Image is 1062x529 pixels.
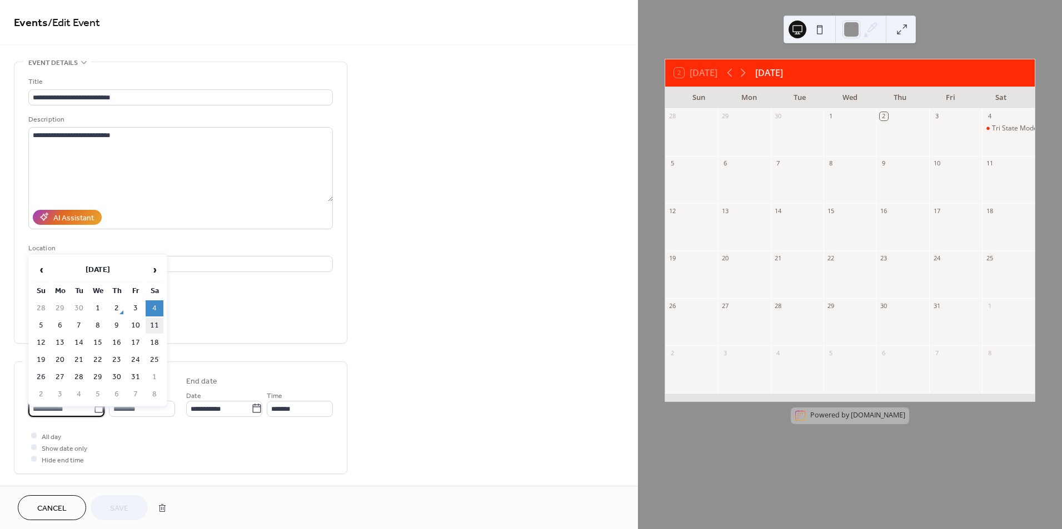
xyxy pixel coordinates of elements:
td: 8 [89,318,107,334]
th: Th [108,283,126,299]
td: 14 [70,335,88,351]
div: 8 [827,159,835,168]
div: 30 [880,301,888,310]
td: 18 [146,335,163,351]
td: 1 [89,300,107,316]
div: 28 [669,112,677,120]
div: 13 [721,206,730,215]
div: 10 [933,159,941,168]
td: 6 [51,318,69,334]
td: 16 [108,335,126,351]
div: 15 [827,206,835,215]
button: AI Assistant [33,210,102,225]
div: Wed [825,87,875,109]
td: 28 [32,300,50,316]
span: Cancel [37,503,67,515]
td: 15 [89,335,107,351]
div: 27 [721,301,730,310]
div: 24 [933,254,941,263]
td: 5 [89,386,107,402]
td: 6 [108,386,126,402]
div: 12 [669,206,677,215]
td: 17 [127,335,144,351]
td: 3 [51,386,69,402]
div: 17 [933,206,941,215]
td: 10 [127,318,144,334]
div: 4 [774,349,782,357]
div: 6 [721,159,730,168]
td: 3 [127,300,144,316]
div: End date [186,376,217,387]
td: 27 [51,369,69,385]
span: Show date only [42,442,87,454]
div: 2 [880,112,888,120]
div: 31 [933,301,941,310]
td: 29 [51,300,69,316]
div: 16 [880,206,888,215]
td: 2 [32,386,50,402]
span: Time [267,390,282,401]
div: 4 [985,112,994,120]
div: 18 [985,206,994,215]
span: Date [186,390,201,401]
div: 20 [721,254,730,263]
div: 23 [880,254,888,263]
td: 1 [146,369,163,385]
div: 28 [774,301,782,310]
td: 21 [70,352,88,368]
div: 7 [774,159,782,168]
a: [DOMAIN_NAME] [851,411,905,420]
td: 11 [146,318,163,334]
td: 25 [146,352,163,368]
td: 23 [108,352,126,368]
div: Location [28,243,331,254]
div: 26 [669,301,677,310]
td: 19 [32,352,50,368]
div: 5 [669,159,677,168]
th: Su [32,283,50,299]
td: 4 [146,300,163,316]
td: 20 [51,352,69,368]
div: 29 [721,112,730,120]
div: Tri State Model Club Metting [982,124,1035,133]
td: 2 [108,300,126,316]
a: Events [14,12,48,34]
div: Title [28,76,331,88]
td: 22 [89,352,107,368]
th: Mo [51,283,69,299]
div: 22 [827,254,835,263]
th: We [89,283,107,299]
td: 31 [127,369,144,385]
button: Cancel [18,495,86,520]
td: 13 [51,335,69,351]
td: 24 [127,352,144,368]
div: Thu [875,87,925,109]
div: Description [28,114,331,125]
div: 14 [774,206,782,215]
div: Sat [976,87,1026,109]
span: / Edit Event [48,12,100,34]
th: Sa [146,283,163,299]
td: 7 [70,318,88,334]
td: 4 [70,386,88,402]
th: Fr [127,283,144,299]
div: 5 [827,349,835,357]
div: Tue [775,87,825,109]
td: 29 [89,369,107,385]
td: 9 [108,318,126,334]
th: Tu [70,283,88,299]
div: 3 [721,349,730,357]
div: 1 [985,301,994,310]
td: 30 [70,300,88,316]
div: 9 [880,159,888,168]
div: 30 [774,112,782,120]
div: 1 [827,112,835,120]
td: 12 [32,335,50,351]
div: Powered by [810,411,905,420]
div: 29 [827,301,835,310]
span: › [146,259,163,281]
td: 28 [70,369,88,385]
div: 19 [669,254,677,263]
span: All day [42,431,61,442]
span: ‹ [33,259,49,281]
